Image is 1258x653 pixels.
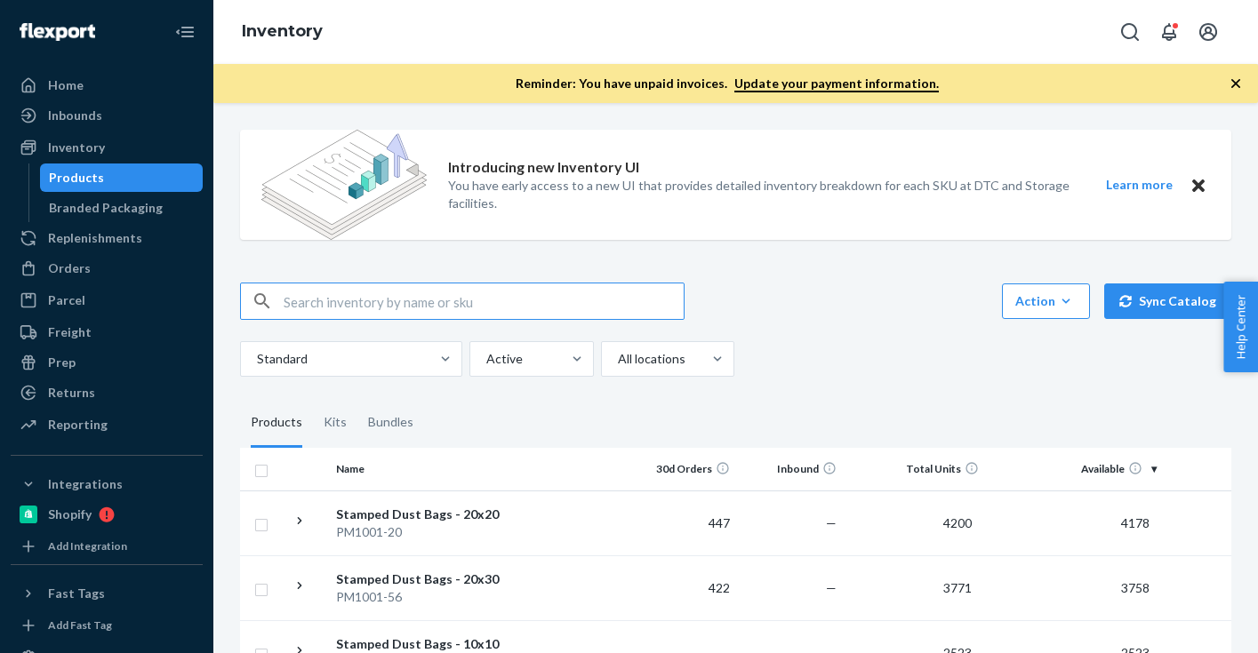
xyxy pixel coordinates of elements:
[251,398,302,448] div: Products
[48,139,105,156] div: Inventory
[448,177,1073,212] p: You have early access to a new UI that provides detailed inventory breakdown for each SKU at DTC ...
[936,580,979,595] span: 3771
[284,283,684,319] input: Search inventory by name or sku
[11,101,203,130] a: Inbounds
[48,384,95,402] div: Returns
[11,254,203,283] a: Orders
[1223,282,1258,372] button: Help Center
[255,350,257,368] input: Standard
[516,75,939,92] p: Reminder: You have unpaid invoices.
[1015,292,1077,310] div: Action
[11,348,203,377] a: Prep
[11,615,203,636] a: Add Fast Tag
[336,570,522,588] div: Stamped Dust Bags - 20x30
[48,323,92,341] div: Freight
[20,23,95,41] img: Flexport logo
[11,500,203,529] a: Shopify
[826,580,837,595] span: —
[324,398,347,448] div: Kits
[48,475,123,493] div: Integrations
[261,130,427,240] img: new-reports-banner-icon.82668bd98b6a51aee86340f2a7b77ae3.png
[336,523,522,541] div: PM1001-20
[368,398,413,448] div: Bundles
[42,12,78,28] span: Chat
[242,21,323,41] a: Inventory
[1112,14,1148,50] button: Open Search Box
[48,229,142,247] div: Replenishments
[48,416,108,434] div: Reporting
[11,410,203,439] a: Reporting
[40,194,204,222] a: Branded Packaging
[11,224,203,252] a: Replenishments
[448,157,639,178] p: Introducing new Inventory UI
[48,354,76,371] div: Prep
[734,76,939,92] a: Update your payment information.
[228,6,337,58] ol: breadcrumbs
[336,588,522,606] div: PM1001-56
[336,635,522,653] div: Stamped Dust Bags - 10x10
[48,506,92,523] div: Shopify
[1114,580,1157,595] span: 3758
[49,169,104,187] div: Products
[11,536,203,557] a: Add Integration
[11,318,203,346] a: Freight
[936,515,979,530] span: 4200
[1104,283,1231,319] button: Sync Catalog
[630,448,737,490] th: 30d Orders
[11,133,203,162] a: Inventory
[1187,174,1210,196] button: Close
[336,506,522,523] div: Stamped Dust Bags - 20x20
[630,555,737,620] td: 422
[1002,283,1090,319] button: Action
[48,291,85,309] div: Parcel
[48,76,84,94] div: Home
[1190,14,1226,50] button: Open account menu
[329,448,529,490] th: Name
[616,350,618,368] input: All locations
[11,378,203,407] a: Returns
[737,448,844,490] th: Inbound
[986,448,1164,490] th: Available
[167,14,203,50] button: Close Navigation
[11,286,203,315] a: Parcel
[48,259,91,277] div: Orders
[48,538,127,553] div: Add Integration
[844,448,986,490] th: Total Units
[11,579,203,608] button: Fast Tags
[11,470,203,498] button: Integrations
[48,617,112,633] div: Add Fast Tag
[48,585,105,602] div: Fast Tags
[11,71,203,100] a: Home
[485,350,486,368] input: Active
[826,515,837,530] span: —
[1151,14,1187,50] button: Open notifications
[40,163,204,192] a: Products
[1114,515,1157,530] span: 4178
[630,490,737,555] td: 447
[48,107,102,124] div: Inbounds
[49,199,163,217] div: Branded Packaging
[1094,174,1183,196] button: Learn more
